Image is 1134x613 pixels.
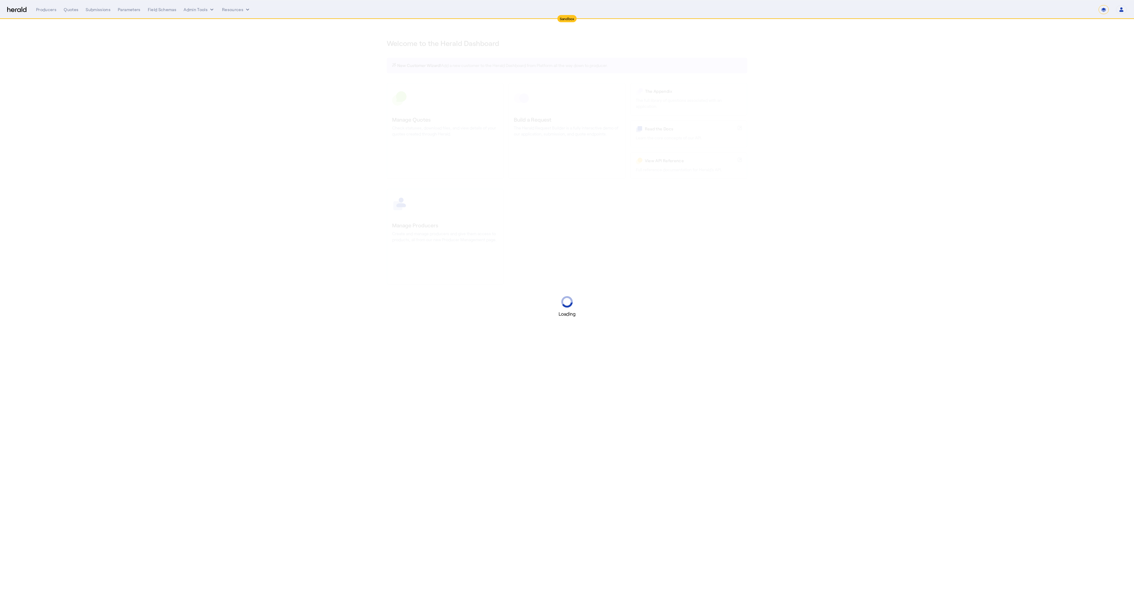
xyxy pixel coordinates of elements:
[7,7,26,13] img: Herald Logo
[36,7,56,13] div: Producers
[118,7,141,13] div: Parameters
[184,7,215,13] button: internal dropdown menu
[557,15,577,22] div: Sandbox
[222,7,251,13] button: Resources dropdown menu
[64,7,78,13] div: Quotes
[148,7,177,13] div: Field Schemas
[86,7,111,13] div: Submissions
